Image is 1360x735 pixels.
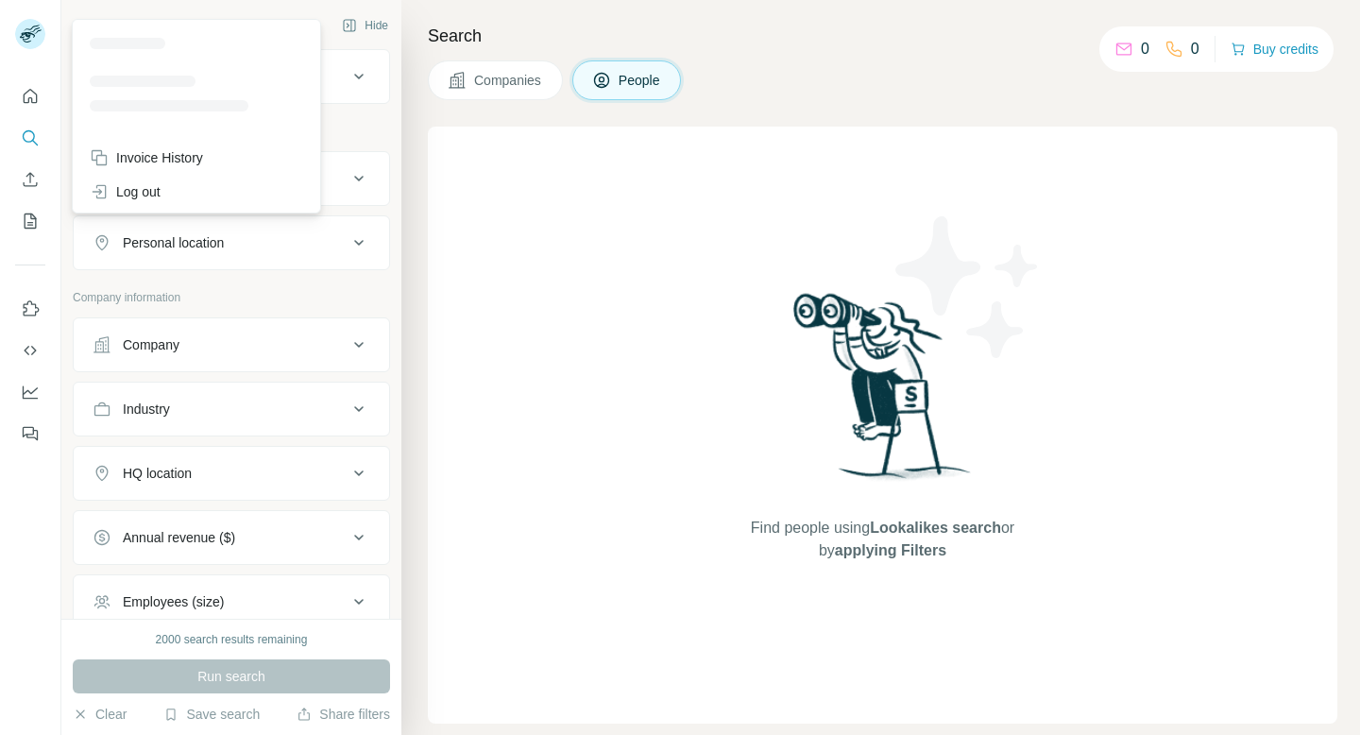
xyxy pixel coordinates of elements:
[74,386,389,432] button: Industry
[15,79,45,113] button: Quick start
[474,71,543,90] span: Companies
[15,333,45,367] button: Use Surfe API
[15,204,45,238] button: My lists
[156,631,308,648] div: 2000 search results remaining
[123,335,179,354] div: Company
[123,400,170,419] div: Industry
[15,162,45,197] button: Enrich CSV
[619,71,662,90] span: People
[74,515,389,560] button: Annual revenue ($)
[123,528,235,547] div: Annual revenue ($)
[123,233,224,252] div: Personal location
[74,220,389,265] button: Personal location
[15,375,45,409] button: Dashboard
[73,705,127,724] button: Clear
[1141,38,1149,60] p: 0
[123,464,192,483] div: HQ location
[73,289,390,306] p: Company information
[123,592,224,611] div: Employees (size)
[297,705,390,724] button: Share filters
[785,288,981,499] img: Surfe Illustration - Woman searching with binoculars
[15,292,45,326] button: Use Surfe on LinkedIn
[883,202,1053,372] img: Surfe Illustration - Stars
[870,520,1001,536] span: Lookalikes search
[1231,36,1318,62] button: Buy credits
[835,542,946,558] span: applying Filters
[74,322,389,367] button: Company
[731,517,1033,562] span: Find people using or by
[428,23,1337,49] h4: Search
[73,17,132,34] div: New search
[90,148,203,167] div: Invoice History
[74,579,389,624] button: Employees (size)
[163,705,260,724] button: Save search
[1191,38,1199,60] p: 0
[15,417,45,451] button: Feedback
[74,451,389,496] button: HQ location
[329,11,401,40] button: Hide
[15,121,45,155] button: Search
[90,182,161,201] div: Log out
